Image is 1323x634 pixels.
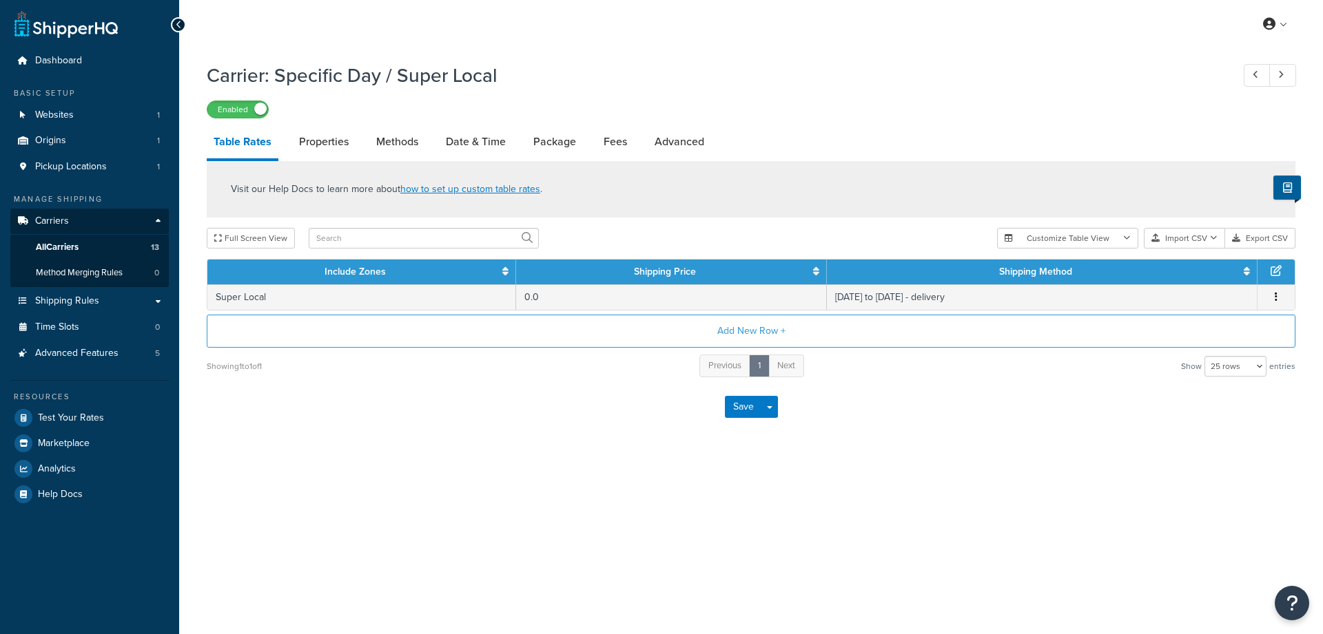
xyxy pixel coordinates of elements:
[207,228,295,249] button: Full Screen View
[1244,64,1271,87] a: Previous Record
[157,135,160,147] span: 1
[10,315,169,340] li: Time Slots
[725,396,762,418] button: Save
[597,125,634,158] a: Fees
[997,228,1138,249] button: Customize Table View
[1181,357,1202,376] span: Show
[10,193,169,205] div: Manage Shipping
[10,48,169,74] a: Dashboard
[38,412,104,424] span: Test Your Rates
[151,242,159,253] span: 13
[207,315,1295,348] button: Add New Row +
[35,215,69,227] span: Carriers
[400,182,540,196] a: how to set up custom table rates
[10,209,169,234] a: Carriers
[10,128,169,154] a: Origins1
[35,55,82,67] span: Dashboard
[10,87,169,99] div: Basic Setup
[157,109,160,121] span: 1
[38,463,76,475] span: Analytics
[699,355,750,377] a: Previous
[1269,357,1295,376] span: entries
[516,284,827,310] td: 0.0
[35,321,79,333] span: Time Slots
[10,431,169,456] a: Marketplace
[207,357,262,376] div: Showing 1 to 1 of 1
[155,348,160,359] span: 5
[10,391,169,403] div: Resources
[1225,228,1295,249] button: Export CSV
[10,456,169,481] a: Analytics
[309,228,539,249] input: Search
[292,125,356,158] a: Properties
[1273,176,1301,200] button: Show Help Docs
[10,405,169,430] a: Test Your Rates
[10,154,169,180] a: Pickup Locations1
[325,264,386,279] a: Include Zones
[439,125,513,158] a: Date & Time
[10,209,169,287] li: Carriers
[1269,64,1296,87] a: Next Record
[35,161,107,173] span: Pickup Locations
[999,264,1072,279] a: Shipping Method
[38,489,83,500] span: Help Docs
[207,62,1218,89] h1: Carrier: Specific Day / Super Local
[231,182,542,197] p: Visit our Help Docs to learn more about .
[154,267,159,279] span: 0
[36,267,123,279] span: Method Merging Rules
[10,128,169,154] li: Origins
[35,295,99,307] span: Shipping Rules
[10,288,169,314] a: Shipping Rules
[369,125,425,158] a: Methods
[634,264,696,279] a: Shipping Price
[207,125,278,161] a: Table Rates
[157,161,160,173] span: 1
[10,482,169,507] a: Help Docs
[10,315,169,340] a: Time Slots0
[827,284,1258,310] td: [DATE] to [DATE] - delivery
[155,321,160,333] span: 0
[10,260,169,286] a: Method Merging Rules0
[1144,228,1225,249] button: Import CSV
[10,103,169,128] li: Websites
[526,125,583,158] a: Package
[38,438,90,450] span: Marketplace
[10,103,169,128] a: Websites1
[10,154,169,180] li: Pickup Locations
[777,359,795,372] span: Next
[708,359,741,372] span: Previous
[207,101,268,118] label: Enabled
[648,125,711,158] a: Advanced
[207,284,516,310] td: Super Local
[768,355,804,377] a: Next
[35,109,74,121] span: Websites
[1275,586,1309,620] button: Open Resource Center
[10,341,169,366] a: Advanced Features5
[35,348,119,359] span: Advanced Features
[10,235,169,260] a: AllCarriers13
[35,135,66,147] span: Origins
[749,355,770,377] a: 1
[10,341,169,366] li: Advanced Features
[10,260,169,286] li: Method Merging Rules
[36,242,79,253] span: All Carriers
